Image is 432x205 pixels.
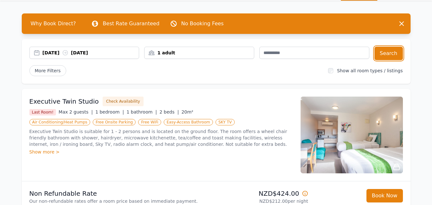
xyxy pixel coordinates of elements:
[366,189,403,202] button: Book Now
[145,50,254,56] div: 1 adult
[29,119,90,125] span: Air Conditioning/Heat Pumps
[43,50,139,56] div: [DATE] [DATE]
[216,119,235,125] span: SKY TV
[103,20,159,28] p: Best Rate Guaranteed
[219,198,308,204] p: NZD$212.00 per night
[374,47,403,60] button: Search
[181,109,193,114] span: 20m²
[29,189,214,198] p: Non Refundable Rate
[29,128,293,147] p: Executive Twin Studio is suitable for 1 - 2 persons and is located on the ground floor. The room ...
[26,17,81,30] span: Why Book Direct?
[160,109,179,114] span: 2 beds |
[95,109,124,114] span: 1 bedroom |
[93,119,136,125] span: Free Onsite Parking
[29,97,99,106] h3: Executive Twin Studio
[127,109,157,114] span: 1 bathroom |
[59,109,93,114] span: Max 2 guests |
[337,68,403,73] label: Show all room types / listings
[29,109,56,115] span: Last Room!
[164,119,213,125] span: Easy-Access Bathroom
[181,20,224,28] p: No Booking Fees
[103,97,144,106] button: Check Availability
[29,149,293,155] div: Show more >
[138,119,161,125] span: Free WiFi
[219,189,308,198] p: NZD$424.00
[29,65,66,76] span: More Filters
